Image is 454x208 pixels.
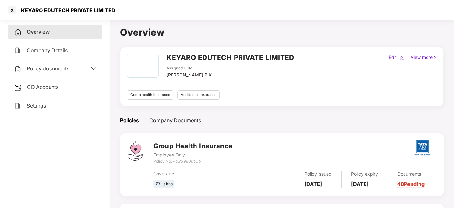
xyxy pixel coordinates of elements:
div: Policy issued [304,171,332,178]
span: Overview [27,28,50,35]
img: rightIcon [433,55,437,60]
img: svg+xml;base64,PHN2ZyB4bWxucz0iaHR0cDovL3d3dy53My5vcmcvMjAwMC9zdmciIHdpZHRoPSIyNCIgaGVpZ2h0PSIyNC... [14,102,22,110]
div: View more [409,54,438,61]
div: Documents [397,171,425,178]
a: 40 Pending [397,181,425,187]
div: Assigned CSM [166,65,212,71]
b: [DATE] [304,181,322,187]
div: Coverage [153,170,248,177]
img: svg+xml;base64,PHN2ZyB4bWxucz0iaHR0cDovL3d3dy53My5vcmcvMjAwMC9zdmciIHdpZHRoPSIyNCIgaGVpZ2h0PSIyNC... [14,47,22,54]
h3: Group Health Insurance [153,141,232,151]
div: Edit [388,54,398,61]
span: down [91,66,96,71]
div: | [405,54,409,61]
b: [DATE] [351,181,369,187]
div: Policies [120,116,139,124]
div: Employee Only [153,151,232,158]
img: svg+xml;base64,PHN2ZyB4bWxucz0iaHR0cDovL3d3dy53My5vcmcvMjAwMC9zdmciIHdpZHRoPSI0Ny43MTQiIGhlaWdodD... [128,141,143,161]
span: CD Accounts [27,84,58,90]
img: svg+xml;base64,PHN2ZyB4bWxucz0iaHR0cDovL3d3dy53My5vcmcvMjAwMC9zdmciIHdpZHRoPSIyNCIgaGVpZ2h0PSIyNC... [14,28,22,36]
div: [PERSON_NAME] P K [166,71,212,78]
div: KEYARO EDUTECH PRIVATE LIMITED [17,7,115,13]
i: 0239800055 [175,159,201,164]
span: Settings [27,102,46,109]
img: tatag.png [411,137,434,159]
div: ₹3 Lakhs [153,180,174,188]
div: Policy No. - [153,158,232,164]
img: editIcon [399,55,404,60]
span: Company Details [27,47,68,53]
h2: KEYARO EDUTECH PRIVATE LIMITED [166,52,294,63]
div: Policy expiry [351,171,378,178]
div: Accidental insurance [177,90,220,100]
img: svg+xml;base64,PHN2ZyB3aWR0aD0iMjUiIGhlaWdodD0iMjQiIHZpZXdCb3g9IjAgMCAyNSAyNCIgZmlsbD0ibm9uZSIgeG... [14,84,22,92]
span: Policy documents [27,65,69,72]
div: Company Documents [149,116,201,124]
h1: Overview [120,25,444,39]
div: Group health insurance [127,90,173,100]
img: svg+xml;base64,PHN2ZyB4bWxucz0iaHR0cDovL3d3dy53My5vcmcvMjAwMC9zdmciIHdpZHRoPSIyNCIgaGVpZ2h0PSIyNC... [14,65,22,73]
